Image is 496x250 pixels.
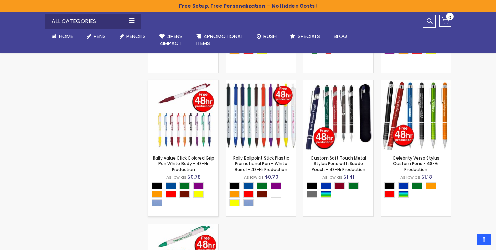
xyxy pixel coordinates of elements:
[45,14,141,29] div: All Categories
[263,33,277,40] span: Rush
[226,80,296,150] img: Rally Ballpoint Stick Plastic Promotional Pen - White Barrel - 48-Hr Production
[398,182,409,189] div: Blue
[153,155,214,172] a: Rally Value Click Colored Grip Pen White Body - 48-Hr Production
[94,33,106,40] span: Pens
[283,29,327,44] a: Specials
[166,174,186,180] span: As low as
[307,182,317,189] div: Black
[307,191,317,198] div: Grey
[439,15,451,27] a: 0
[113,29,153,44] a: Pencils
[298,33,320,40] span: Specials
[229,182,296,208] div: Select A Color
[179,182,190,189] div: Green
[334,33,347,40] span: Blog
[187,174,201,181] span: $0.78
[421,174,432,181] span: $1.18
[393,155,440,172] a: Celebrity Versa Stylus Custom Pens - 48-Hr Production
[400,174,420,180] span: As low as
[384,182,395,189] div: Black
[243,191,254,198] div: Red
[381,80,451,150] img: Celebrity Versa Stylus Custom Pens - 48-Hr Production
[80,29,113,44] a: Pens
[159,33,183,47] span: 4Pens 4impact
[412,182,422,189] div: Green
[307,182,373,199] div: Select A Color
[381,80,451,86] a: Celebrity Versa Stylus Custom Pens - 48-Hr Production
[244,174,264,180] span: As low as
[152,182,218,208] div: Select A Color
[189,29,250,51] a: 4PROMOTIONALITEMS
[384,191,395,198] div: Red
[348,182,359,189] div: Green
[126,33,146,40] span: Pencils
[271,191,281,198] div: White
[152,191,162,198] div: Orange
[148,224,218,229] a: Monarch Ballpoint Wide Body Pen - 48-Hr Production
[448,14,451,21] span: 0
[193,182,204,189] div: Purple
[196,33,243,47] span: 4PROMOTIONAL ITEMS
[327,29,354,44] a: Blog
[426,182,436,189] div: Orange
[226,80,296,86] a: Rally Ballpoint Stick Plastic Promotional Pen - White Barrel - 48-Hr Production
[321,191,331,198] div: Assorted
[166,182,176,189] div: Dark Blue
[148,80,218,150] img: Rally Value Click Colored Grip Pen White Body - 48-Hr Production
[153,29,189,51] a: 4Pens4impact
[257,182,267,189] div: Green
[243,199,254,206] div: Pacific Blue
[229,191,240,198] div: Orange
[229,199,240,206] div: Yellow
[193,191,204,198] div: Yellow
[322,174,342,180] span: As low as
[303,80,373,86] a: Custom Soft Touch Metal Stylus Pens with Suede Pouch - 48-Hr Production
[166,191,176,198] div: Red
[59,33,73,40] span: Home
[148,80,218,86] a: Rally Value Click Colored Grip Pen White Body - 48-Hr Production
[233,155,289,172] a: Rally Ballpoint Stick Plastic Promotional Pen - White Barrel - 48-Hr Production
[343,174,354,181] span: $1.41
[152,199,162,206] div: Pacific Blue
[152,182,162,189] div: Black
[257,191,267,198] div: Maroon
[271,182,281,189] div: Purple
[334,182,345,189] div: Burgundy
[321,182,331,189] div: Blue
[398,191,409,198] div: Assorted
[265,174,278,181] span: $0.70
[229,182,240,189] div: Black
[243,182,254,189] div: Dark Blue
[311,155,366,172] a: Custom Soft Touch Metal Stylus Pens with Suede Pouch - 48-Hr Production
[45,29,80,44] a: Home
[250,29,283,44] a: Rush
[384,182,451,199] div: Select A Color
[303,80,373,150] img: Custom Soft Touch Metal Stylus Pens with Suede Pouch - 48-Hr Production
[179,191,190,198] div: Maroon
